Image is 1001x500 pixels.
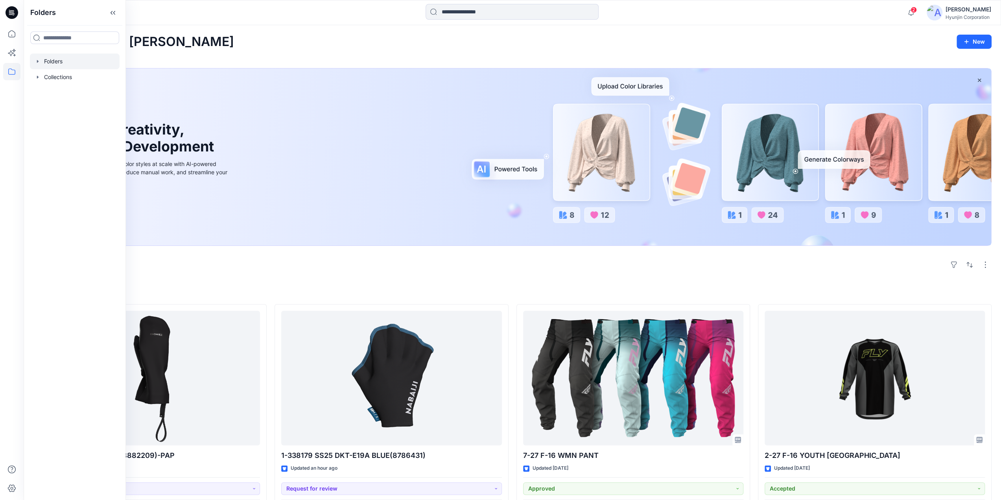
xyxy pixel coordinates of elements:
[40,311,260,446] a: 1-346716 AW25 BLACK(8882209)-PAP
[523,450,743,461] p: 7-27 F-16 WMN PANT
[523,311,743,446] a: 7-27 F-16 WMN PANT
[911,7,917,13] span: 2
[774,464,810,472] p: Updated [DATE]
[40,450,260,461] p: 1-346716 AW25 BLACK(8882209)-PAP
[765,450,985,461] p: 2-27 F-16 YOUTH [GEOGRAPHIC_DATA]
[533,464,568,472] p: Updated [DATE]
[52,194,229,210] a: Discover more
[52,160,229,185] div: Explore ideas faster and recolor styles at scale with AI-powered tools that boost creativity, red...
[946,5,991,14] div: [PERSON_NAME]
[765,311,985,446] a: 2-27 F-16 YOUTH JERSEY
[946,14,991,20] div: Hyunjin Corporation
[291,464,337,472] p: Updated an hour ago
[927,5,942,20] img: avatar
[33,35,234,49] h2: Welcome back, [PERSON_NAME]
[281,450,501,461] p: 1-338179 SS25 DKT-E19A BLUE(8786431)
[33,287,992,296] h4: Styles
[52,121,218,155] h1: Unleash Creativity, Speed Up Development
[957,35,992,49] button: New
[281,311,501,446] a: 1-338179 SS25 DKT-E19A BLUE(8786431)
